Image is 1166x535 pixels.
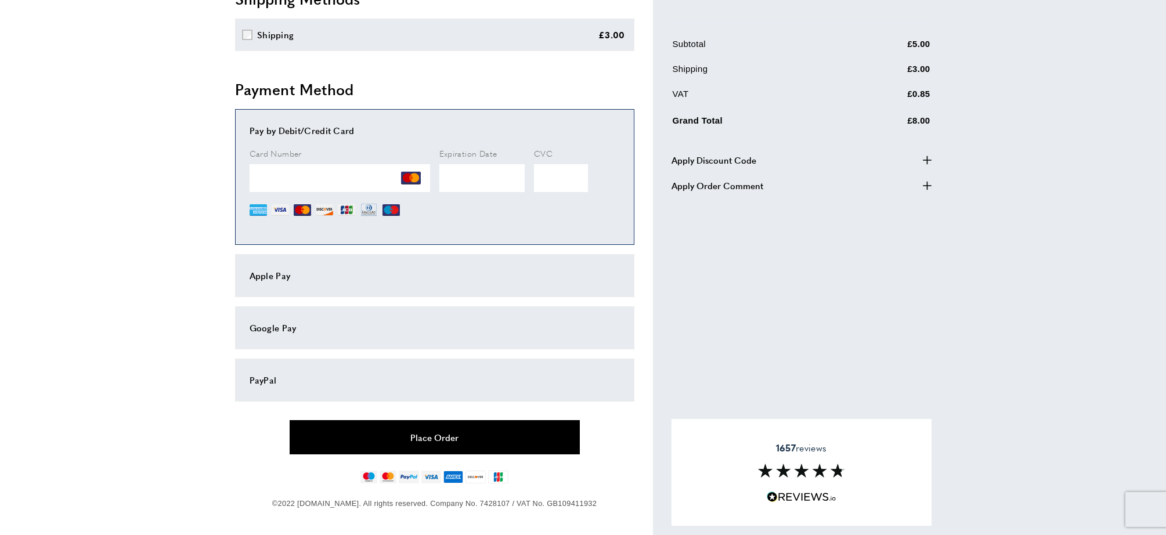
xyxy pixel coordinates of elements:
img: jcb [488,471,508,483]
span: Card Number [250,147,302,159]
img: MI.png [382,201,400,219]
td: Subtotal [673,37,849,60]
strong: 1657 [776,441,796,454]
img: maestro [360,471,377,483]
span: Apply Order Comment [672,179,763,193]
span: Expiration Date [439,147,497,159]
span: CVC [534,147,553,159]
img: Reviews.io 5 stars [767,491,836,503]
img: paypal [399,471,419,483]
span: Apply Discount Code [672,153,756,167]
iframe: Secure Credit Card Frame - CVV [534,164,588,192]
iframe: Secure Credit Card Frame - Credit Card Number [250,164,430,192]
td: £0.85 [850,87,930,110]
img: visa [421,471,441,483]
img: MC.png [401,168,421,188]
img: VI.png [272,201,289,219]
td: £3.00 [850,62,930,85]
img: discover [465,471,486,483]
td: Grand Total [673,112,849,137]
td: £5.00 [850,37,930,60]
div: Apple Pay [250,269,620,283]
div: Google Pay [250,321,620,335]
img: JCB.png [338,201,355,219]
span: reviews [776,442,826,454]
div: PayPal [250,373,620,387]
img: american-express [443,471,464,483]
span: ©2022 [DOMAIN_NAME]. All rights reserved. Company No. 7428107 / VAT No. GB109411932 [272,499,597,508]
img: DN.png [360,201,378,219]
div: Pay by Debit/Credit Card [250,124,620,138]
img: mastercard [380,471,396,483]
img: MC.png [294,201,311,219]
td: VAT [673,87,849,110]
img: AE.png [250,201,267,219]
div: Shipping [257,28,294,42]
h2: Payment Method [235,79,634,100]
td: Shipping [673,62,849,85]
iframe: Secure Credit Card Frame - Expiration Date [439,164,525,192]
button: Place Order [290,420,580,454]
img: DI.png [316,201,333,219]
td: £8.00 [850,112,930,137]
img: Reviews section [758,464,845,478]
div: £3.00 [598,28,625,42]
